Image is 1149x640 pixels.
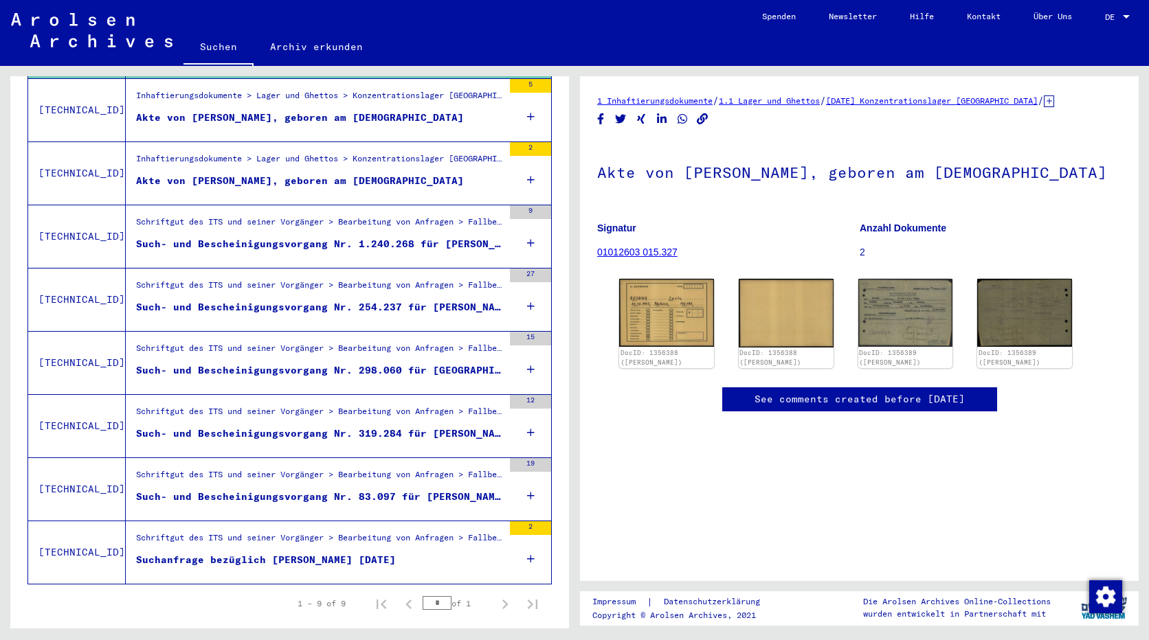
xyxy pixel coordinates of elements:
[136,405,503,424] div: Schriftgut des ITS und seiner Vorgänger > Bearbeitung von Anfragen > Fallbezogene [MEDICAL_DATA] ...
[1078,591,1130,625] img: yv_logo.png
[136,174,464,188] div: Akte von [PERSON_NAME], geboren am [DEMOGRAPHIC_DATA]
[592,595,647,609] a: Impressum
[136,237,503,251] div: Such- und Bescheinigungsvorgang Nr. 1.240.268 für [PERSON_NAME] geboren [DEMOGRAPHIC_DATA]
[491,590,519,617] button: Next page
[510,395,551,409] div: 12
[136,468,503,488] div: Schriftgut des ITS und seiner Vorgänger > Bearbeitung von Anfragen > Fallbezogene [MEDICAL_DATA] ...
[28,521,126,584] td: [TECHNICAL_ID]
[298,597,346,610] div: 1 – 9 of 9
[28,205,126,268] td: [TECHNICAL_ID]
[1105,12,1120,22] span: DE
[858,279,953,347] img: 001.jpg
[755,392,965,407] a: See comments created before [DATE]
[594,111,608,128] button: Share on Facebook
[136,553,396,567] div: Suchanfrage bezüglich [PERSON_NAME] [DATE]
[395,590,423,617] button: Previous page
[977,279,1072,347] img: 002.jpg
[719,95,820,106] a: 1.1 Lager und Ghettos
[28,394,126,457] td: [TECHNICAL_ID]
[136,490,503,504] div: Such- und Bescheinigungsvorgang Nr. 83.097 für [PERSON_NAME] geboren [DEMOGRAPHIC_DATA]
[136,152,503,172] div: Inhaftierungsdokumente > Lager und Ghettos > Konzentrationslager [GEOGRAPHIC_DATA] > Individuelle...
[820,94,826,106] span: /
[739,349,801,366] a: DocID: 1356388 ([PERSON_NAME])
[653,595,777,609] a: Datenschutzerklärung
[136,342,503,361] div: Schriftgut des ITS und seiner Vorgänger > Bearbeitung von Anfragen > Fallbezogene [MEDICAL_DATA] ...
[183,30,254,66] a: Suchen
[597,222,636,233] b: Signatur
[860,245,1122,260] p: 2
[695,111,710,128] button: Copy link
[254,30,379,63] a: Archiv erkunden
[28,141,126,205] td: [TECHNICAL_ID]
[863,595,1051,608] p: Die Arolsen Archives Online-Collections
[826,95,1038,106] a: [DATE] Konzentrationslager [GEOGRAPHIC_DATA]
[859,349,921,366] a: DocID: 1356389 ([PERSON_NAME])
[510,205,551,219] div: 9
[136,216,503,235] div: Schriftgut des ITS und seiner Vorgänger > Bearbeitung von Anfragen > Fallbezogene [MEDICAL_DATA] ...
[368,590,395,617] button: First page
[597,95,713,106] a: 1 Inhaftierungsdokumente
[739,279,834,347] img: 002.jpg
[136,89,503,108] div: Inhaftierungsdokumente > Lager und Ghettos > Konzentrationslager [GEOGRAPHIC_DATA] > Individuelle...
[519,590,546,617] button: Last page
[979,349,1040,366] a: DocID: 1356389 ([PERSON_NAME])
[1038,94,1044,106] span: /
[860,222,946,233] b: Anzahl Dokumente
[614,111,628,128] button: Share on Twitter
[1089,580,1122,613] img: Zustimmung ändern
[136,111,464,125] div: Akte von [PERSON_NAME], geboren am [DEMOGRAPHIC_DATA]
[676,111,690,128] button: Share on WhatsApp
[510,268,551,282] div: 27
[136,300,503,315] div: Such- und Bescheinigungsvorgang Nr. 254.237 für [PERSON_NAME] geboren [DEMOGRAPHIC_DATA] oder08.1...
[28,457,126,521] td: [TECHNICAL_ID]
[28,268,126,331] td: [TECHNICAL_ID]
[634,111,649,128] button: Share on Xing
[597,141,1122,201] h1: Akte von [PERSON_NAME], geboren am [DEMOGRAPHIC_DATA]
[592,595,777,609] div: |
[423,597,491,610] div: of 1
[863,608,1051,620] p: wurden entwickelt in Partnerschaft mit
[136,426,503,441] div: Such- und Bescheinigungsvorgang Nr. 319.284 für [PERSON_NAME] geboren [DEMOGRAPHIC_DATA] oder15.1...
[621,349,682,366] a: DocID: 1356388 ([PERSON_NAME])
[136,363,503,378] div: Such- und Bescheinigungsvorgang Nr. 298.060 für [GEOGRAPHIC_DATA][PERSON_NAME][GEOGRAPHIC_DATA] g...
[597,247,678,258] a: 01012603 015.327
[592,609,777,621] p: Copyright © Arolsen Archives, 2021
[619,279,714,347] img: 001.jpg
[655,111,669,128] button: Share on LinkedIn
[510,458,551,472] div: 19
[28,331,126,394] td: [TECHNICAL_ID]
[136,532,503,551] div: Schriftgut des ITS und seiner Vorgänger > Bearbeitung von Anfragen > Fallbezogene [MEDICAL_DATA] ...
[510,332,551,345] div: 15
[136,279,503,298] div: Schriftgut des ITS und seiner Vorgänger > Bearbeitung von Anfragen > Fallbezogene [MEDICAL_DATA] ...
[510,521,551,535] div: 2
[11,13,172,47] img: Arolsen_neg.svg
[713,94,719,106] span: /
